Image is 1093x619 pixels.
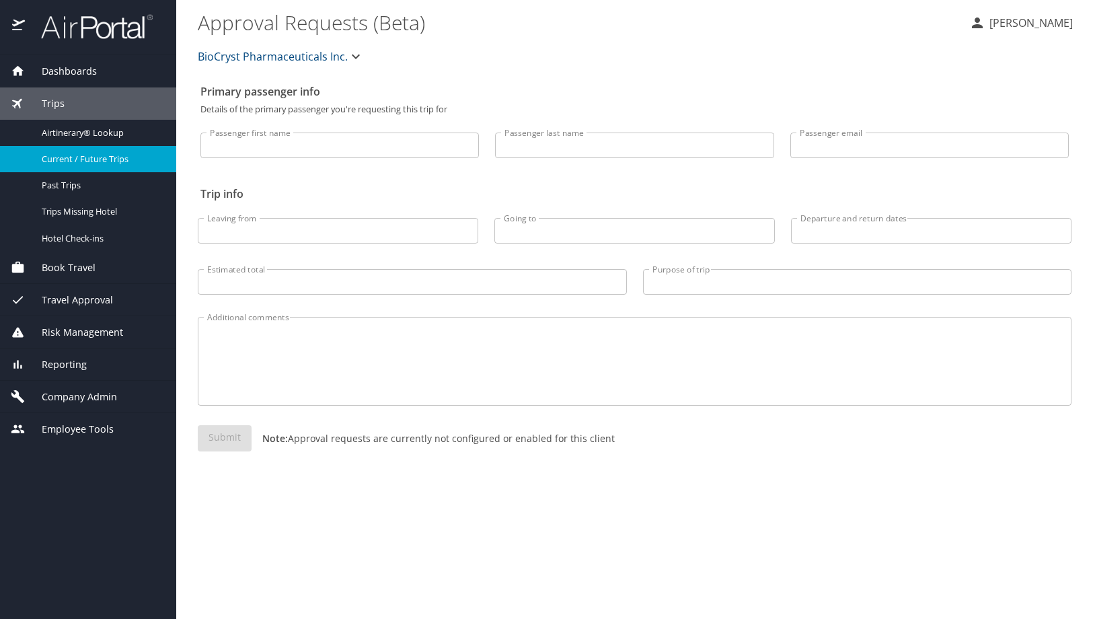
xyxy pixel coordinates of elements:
span: Reporting [25,357,87,372]
strong: Note: [262,432,288,445]
button: [PERSON_NAME] [964,11,1078,35]
span: Dashboards [25,64,97,79]
span: Risk Management [25,325,123,340]
span: BioCryst Pharmaceuticals Inc. [198,47,348,66]
span: Company Admin [25,390,117,404]
span: Airtinerary® Lookup [42,126,160,139]
img: icon-airportal.png [12,13,26,40]
h2: Primary passenger info [200,81,1069,102]
button: BioCryst Pharmaceuticals Inc. [192,43,369,70]
span: Trips Missing Hotel [42,205,160,218]
img: airportal-logo.png [26,13,153,40]
span: Past Trips [42,179,160,192]
h1: Approval Requests (Beta) [198,1,958,43]
span: Employee Tools [25,422,114,437]
span: Trips [25,96,65,111]
span: Travel Approval [25,293,113,307]
span: Hotel Check-ins [42,232,160,245]
span: Current / Future Trips [42,153,160,166]
p: Details of the primary passenger you're requesting this trip for [200,105,1069,114]
p: Approval requests are currently not configured or enabled for this client [252,431,615,445]
h2: Trip info [200,183,1069,205]
p: [PERSON_NAME] [985,15,1073,31]
span: Book Travel [25,260,96,275]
